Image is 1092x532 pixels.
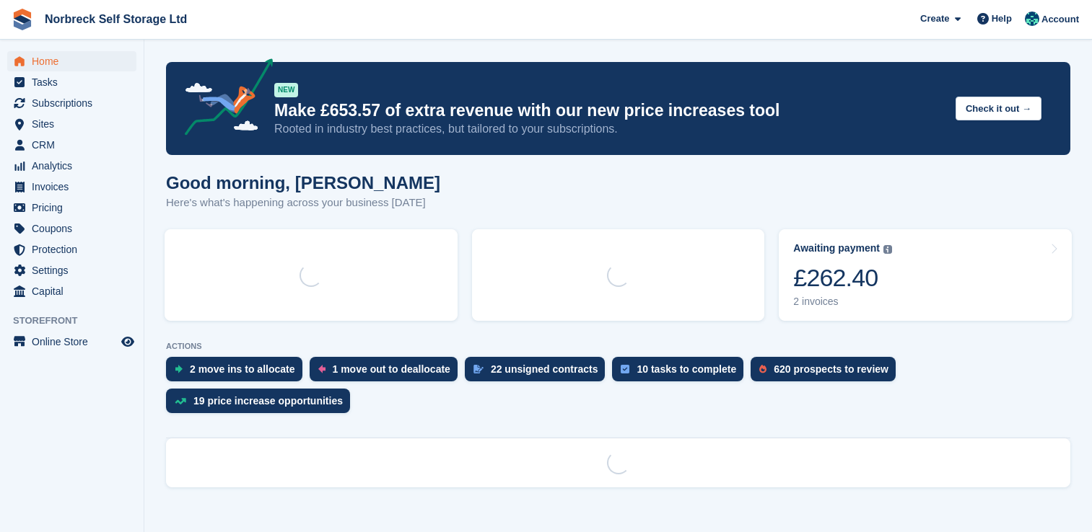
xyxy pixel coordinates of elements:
div: Awaiting payment [793,242,880,254]
img: stora-icon-8386f47178a22dfd0bd8f6a31ec36ba5ce8667c1dd55bd0f319d3a0aa187defe.svg [12,9,33,30]
img: Sally King [1025,12,1039,26]
img: move_outs_to_deallocate_icon-f764333ba52eb49d3ac5e1228854f67142a1ed5810a6f6cc68b1a99e826820c5.svg [318,365,326,373]
a: menu [7,332,136,352]
h1: Good morning, [PERSON_NAME] [166,173,440,192]
div: NEW [274,83,298,97]
div: 22 unsigned contracts [491,363,598,375]
a: Preview store [119,333,136,350]
a: Norbreck Self Storage Ltd [39,7,193,31]
a: Awaiting payment £262.40 2 invoices [779,229,1072,321]
div: 620 prospects to review [774,363,888,375]
span: Help [992,12,1012,26]
a: menu [7,177,136,197]
span: Invoices [32,177,118,197]
a: menu [7,198,136,218]
a: menu [7,218,136,239]
span: Tasks [32,72,118,92]
a: menu [7,239,136,260]
a: menu [7,281,136,301]
span: Storefront [13,314,144,328]
span: Subscriptions [32,93,118,113]
div: £262.40 [793,263,892,293]
span: Sites [32,114,118,134]
a: menu [7,93,136,113]
img: icon-info-grey-7440780725fd019a000dd9b08b2336e03edf1995a4989e88bcd33f0948082b44.svg [883,245,892,254]
span: Capital [32,281,118,301]
div: 10 tasks to complete [637,363,736,375]
div: 2 invoices [793,296,892,308]
a: menu [7,72,136,92]
img: task-75834270c22a3079a89374b754ae025e5fb1db73e45f91037f5363f120a921f8.svg [621,365,629,373]
span: Protection [32,239,118,260]
p: Make £653.57 of extra revenue with our new price increases tool [274,100,944,121]
div: 1 move out to deallocate [333,363,450,375]
span: Settings [32,260,118,280]
a: 1 move out to deallocate [310,357,465,389]
a: menu [7,114,136,134]
span: Account [1041,12,1079,27]
img: price_increase_opportunities-93ffe204e8149a01c8c9dc8f82e8f89637d9d84a8eef4429ea346261dce0b2c0.svg [175,398,186,404]
img: prospect-51fa495bee0391a8d652442698ab0144808aea92771e9ea1ae160a38d050c398.svg [759,365,766,373]
p: Here's what's happening across your business [DATE] [166,195,440,211]
a: 10 tasks to complete [612,357,751,389]
span: CRM [32,135,118,155]
span: Coupons [32,218,118,239]
span: Online Store [32,332,118,352]
img: move_ins_to_allocate_icon-fdf77a2bb77ea45bf5b3d319d69a93e2d87916cf1d5bf7949dd705db3b84f3ca.svg [175,365,183,373]
button: Check it out → [956,97,1041,120]
span: Create [920,12,949,26]
span: Analytics [32,156,118,176]
a: 620 prospects to review [751,357,903,389]
a: menu [7,260,136,280]
p: ACTIONS [166,342,1070,351]
div: 2 move ins to allocate [190,363,295,375]
a: 2 move ins to allocate [166,357,310,389]
span: Pricing [32,198,118,218]
a: menu [7,156,136,176]
img: price-adjustments-announcement-icon-8257ccfd72463d97f412b2fc003d46551f7dbcb40ab6d574587a9cd5c0d94... [172,58,274,141]
a: menu [7,51,136,71]
div: 19 price increase opportunities [193,395,343,407]
span: Home [32,51,118,71]
img: contract_signature_icon-13c848040528278c33f63329250d36e43548de30e8caae1d1a13099fd9432cc5.svg [473,365,484,373]
a: menu [7,135,136,155]
a: 22 unsigned contracts [465,357,613,389]
a: 19 price increase opportunities [166,389,357,420]
p: Rooted in industry best practices, but tailored to your subscriptions. [274,121,944,137]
